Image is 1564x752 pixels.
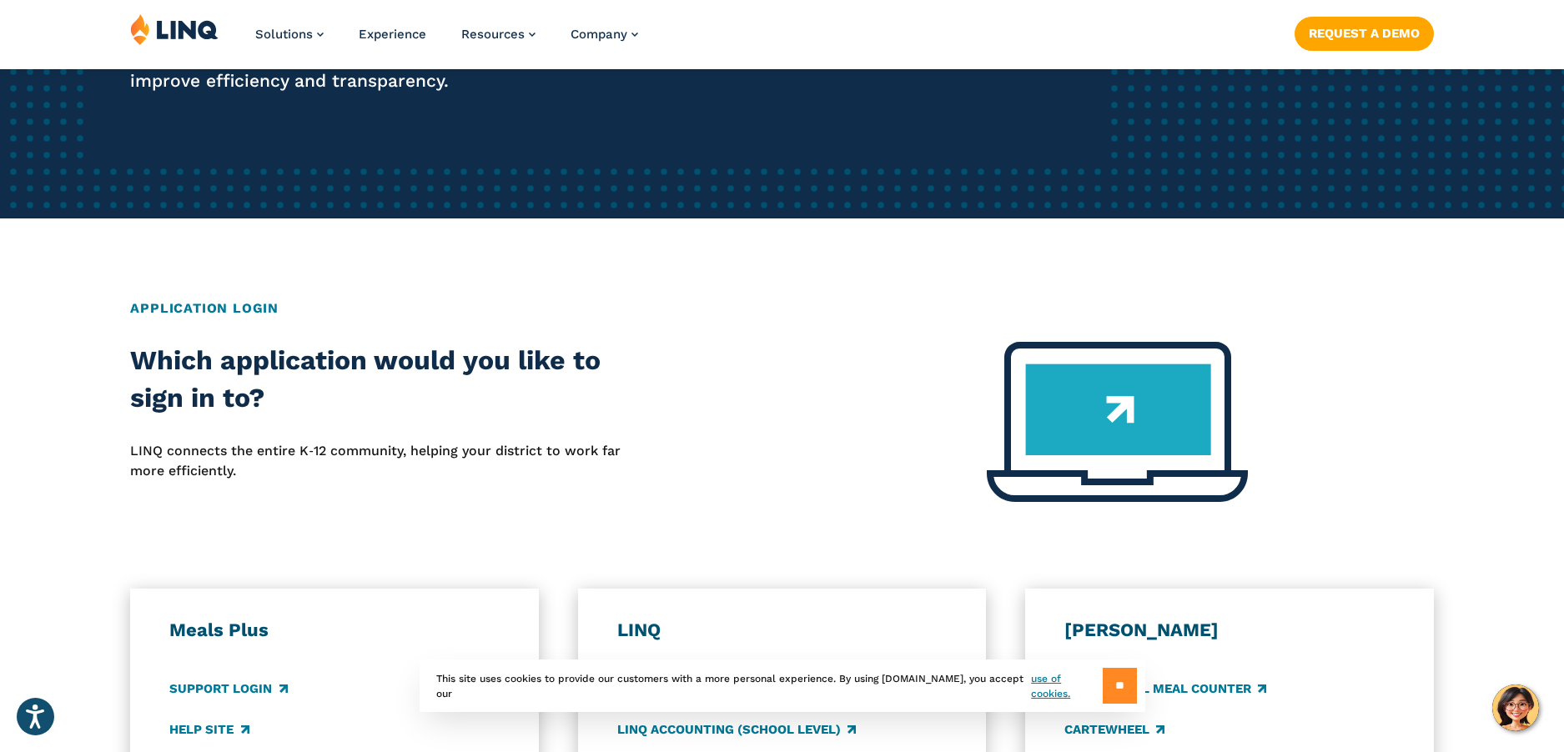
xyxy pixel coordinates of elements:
[571,27,638,42] a: Company
[169,619,500,642] h3: Meals Plus
[1295,13,1434,50] nav: Button Navigation
[359,27,426,42] a: Experience
[571,27,627,42] span: Company
[1492,684,1539,731] button: Hello, have a question? Let’s chat.
[461,27,525,42] span: Resources
[169,679,287,698] a: Support Login
[255,27,313,42] span: Solutions
[1295,17,1434,50] a: Request a Demo
[130,441,651,482] p: LINQ connects the entire K‑12 community, helping your district to work far more efficiently.
[461,27,536,42] a: Resources
[1031,671,1102,701] a: use of cookies.
[617,619,948,642] h3: LINQ
[130,13,219,45] img: LINQ | K‑12 Software
[255,27,324,42] a: Solutions
[255,13,638,68] nav: Primary Navigation
[130,342,651,418] h2: Which application would you like to sign in to?
[130,298,1433,318] h2: Application Login
[420,659,1145,712] div: This site uses cookies to provide our customers with a more personal experience. By using [DOMAIN...
[1064,679,1266,698] a: CARTEWHEEL Meal Counter
[1064,619,1395,642] h3: [PERSON_NAME]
